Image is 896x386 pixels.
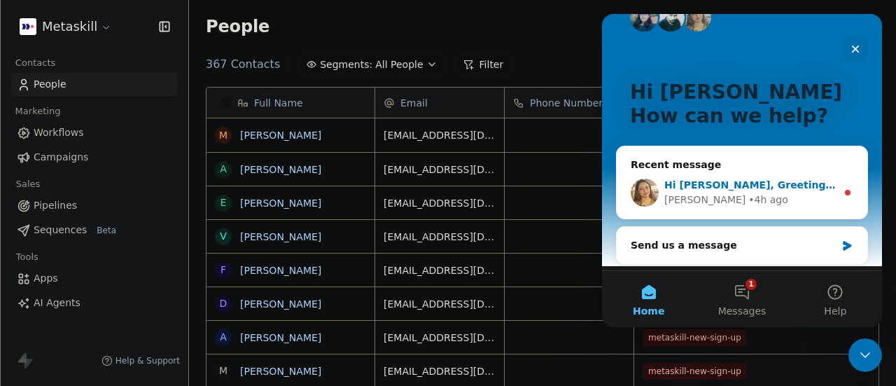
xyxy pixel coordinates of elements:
[34,77,66,92] span: People
[384,263,496,277] span: [EMAIL_ADDRESS][DOMAIN_NAME]
[10,247,44,268] span: Tools
[222,292,244,302] span: Help
[240,332,321,343] a: [PERSON_NAME]
[11,73,177,96] a: People
[62,179,143,193] div: [PERSON_NAME]
[34,198,77,213] span: Pipelines
[9,53,62,74] span: Contacts
[11,267,177,290] a: Apps
[20,18,36,35] img: AVATAR%20METASKILL%20-%20Colori%20Positivo.png
[643,329,747,346] span: metaskill-new-sign-up
[29,165,57,193] img: Profile image for Harinder
[14,132,266,205] div: Recent messageProfile image for HarinderHi [PERSON_NAME], Greetings from Swipe One and thank you ...
[384,128,496,142] span: [EMAIL_ADDRESS][DOMAIN_NAME]
[29,224,234,239] div: Send us a message
[219,128,227,143] div: m
[643,363,747,380] span: metaskill-new-sign-up
[17,15,115,39] button: Metaskill
[384,196,496,210] span: [EMAIL_ADDRESS][DOMAIN_NAME]
[11,121,177,144] a: Workflows
[220,296,227,311] div: D
[31,292,62,302] span: Home
[11,219,177,242] a: SequencesBeta
[240,231,321,242] a: [PERSON_NAME]
[206,88,374,118] div: Full Name
[220,195,227,210] div: E
[11,291,177,315] a: AI Agents
[384,163,496,177] span: [EMAIL_ADDRESS][DOMAIN_NAME]
[101,355,180,366] a: Help & Support
[240,298,321,310] a: [PERSON_NAME]
[34,125,84,140] span: Workflows
[254,96,303,110] span: Full Name
[116,292,164,302] span: Messages
[505,88,633,118] div: Phone Number
[220,330,227,345] div: A
[320,57,372,72] span: Segments:
[220,263,226,277] div: F
[15,153,265,205] div: Profile image for HarinderHi [PERSON_NAME], Greetings from Swipe One and thank you for reaching o...
[375,57,423,72] span: All People
[10,174,46,195] span: Sales
[384,230,496,244] span: [EMAIL_ADDRESS][DOMAIN_NAME]
[206,56,280,73] span: 367 Contacts
[115,355,180,366] span: Help & Support
[11,146,177,169] a: Campaigns
[220,162,227,177] div: a
[28,67,252,90] p: Hi [PERSON_NAME]
[240,164,321,175] a: [PERSON_NAME]
[384,331,496,345] span: [EMAIL_ADDRESS][DOMAIN_NAME]
[206,16,269,37] span: People
[240,198,321,209] a: [PERSON_NAME]
[29,144,251,158] div: Recent message
[146,179,186,193] div: • 4h ago
[400,96,428,110] span: Email
[92,223,120,237] span: Beta
[11,194,177,217] a: Pipelines
[384,297,496,311] span: [EMAIL_ADDRESS][DOMAIN_NAME]
[28,90,252,114] p: How can we help?
[384,364,496,378] span: [EMAIL_ADDRESS][DOMAIN_NAME]
[602,14,882,327] iframe: Intercom live chat
[454,55,512,74] button: Filter
[34,296,80,310] span: AI Agents
[34,223,87,237] span: Sequences
[240,366,321,377] a: [PERSON_NAME]
[34,150,88,165] span: Campaigns
[240,265,321,276] a: [PERSON_NAME]
[848,338,882,372] iframe: Intercom live chat
[187,257,280,313] button: Help
[240,130,321,141] a: [PERSON_NAME]
[14,212,266,251] div: Send us a message
[42,18,97,36] span: Metaskill
[375,88,504,118] div: Email
[34,271,58,286] span: Apps
[530,96,603,110] span: Phone Number
[9,101,66,122] span: Marketing
[93,257,186,313] button: Messages
[220,229,227,244] div: V
[219,364,227,378] div: M
[241,22,266,48] div: Close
